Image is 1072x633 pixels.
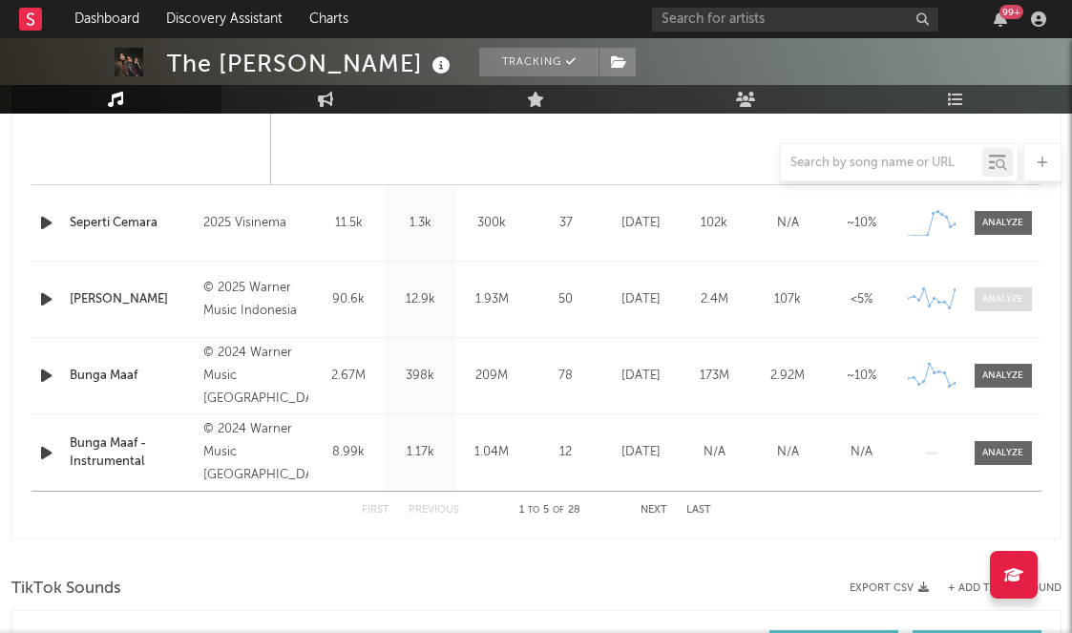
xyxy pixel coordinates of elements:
[318,443,380,462] div: 8.99k
[929,583,1061,594] button: + Add TikTok Sound
[389,367,452,386] div: 398k
[70,290,195,309] a: [PERSON_NAME]
[70,434,195,472] a: Bunga Maaf - Instrumental
[497,499,602,522] div: 1 5 28
[756,290,820,309] div: 107k
[683,367,746,386] div: 173M
[389,214,452,233] div: 1.3k
[850,582,929,594] button: Export CSV
[409,505,459,516] button: Previous
[167,48,455,79] div: The [PERSON_NAME]
[609,214,673,233] div: [DATE]
[203,418,307,487] div: © 2024 Warner Music [GEOGRAPHIC_DATA]
[362,505,389,516] button: First
[948,583,1061,594] button: + Add TikTok Sound
[203,277,307,323] div: © 2025 Warner Music Indonesia
[652,8,938,32] input: Search for artists
[756,214,820,233] div: N/A
[318,290,380,309] div: 90.6k
[533,290,599,309] div: 50
[830,214,893,233] div: ~ 10 %
[479,48,599,76] button: Tracking
[830,290,893,309] div: <5%
[609,443,673,462] div: [DATE]
[830,443,893,462] div: N/A
[683,290,746,309] div: 2.4M
[683,214,746,233] div: 102k
[609,367,673,386] div: [DATE]
[461,214,523,233] div: 300k
[756,443,820,462] div: N/A
[830,367,893,386] div: ~ 10 %
[756,367,820,386] div: 2.92M
[994,11,1007,27] button: 99+
[461,367,523,386] div: 209M
[203,212,307,235] div: 2025 Visinema
[533,367,599,386] div: 78
[781,156,982,171] input: Search by song name or URL
[533,214,599,233] div: 37
[999,5,1023,19] div: 99 +
[609,290,673,309] div: [DATE]
[683,443,746,462] div: N/A
[553,506,564,515] span: of
[318,214,380,233] div: 11.5k
[318,367,380,386] div: 2.67M
[203,342,307,411] div: © 2024 Warner Music [GEOGRAPHIC_DATA]
[389,290,452,309] div: 12.9k
[70,214,195,233] a: Seperti Cemara
[461,443,523,462] div: 1.04M
[389,443,452,462] div: 1.17k
[70,367,195,386] a: Bunga Maaf
[528,506,539,515] span: to
[686,505,711,516] button: Last
[11,578,121,601] span: TikTok Sounds
[461,290,523,309] div: 1.93M
[533,443,599,462] div: 12
[641,505,667,516] button: Next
